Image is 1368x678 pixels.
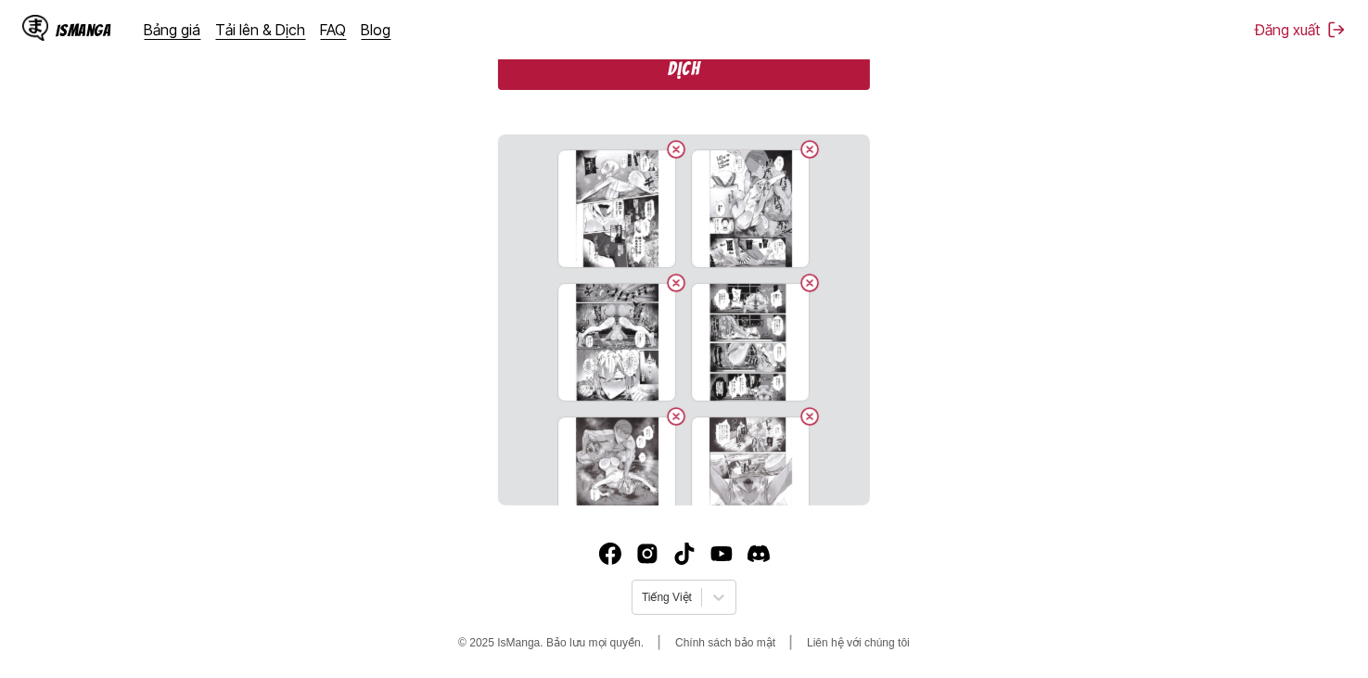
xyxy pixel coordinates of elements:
button: Delete image [799,405,821,428]
a: TikTok [673,543,696,565]
a: IsManga LogoIsManga [22,15,145,45]
a: Instagram [636,543,658,565]
img: Sign out [1327,20,1346,39]
a: Youtube [710,543,733,565]
button: Dịch [498,47,869,90]
a: Tải lên & Dịch [216,20,306,39]
img: IsManga Discord [748,543,770,565]
a: Discord [748,543,770,565]
img: IsManga Instagram [636,543,658,565]
button: Delete image [665,405,687,428]
button: Delete image [799,272,821,294]
button: Delete image [665,272,687,294]
img: IsManga YouTube [710,543,733,565]
a: Bảng giá [145,20,201,39]
img: IsManga TikTok [673,543,696,565]
button: Delete image [799,138,821,160]
button: Đăng xuất [1255,20,1346,39]
span: © 2025 IsManga. Bảo lưu mọi quyền. [458,636,644,649]
a: Facebook [599,543,621,565]
a: Blog [362,20,391,39]
a: Liên hệ với chúng tôi [807,636,910,649]
button: Delete image [665,138,687,160]
input: Select language [642,591,645,604]
img: IsManga Facebook [599,543,621,565]
a: FAQ [321,20,347,39]
a: Chính sách bảo mật [675,636,775,649]
div: IsManga [56,21,111,39]
img: IsManga Logo [22,15,48,41]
